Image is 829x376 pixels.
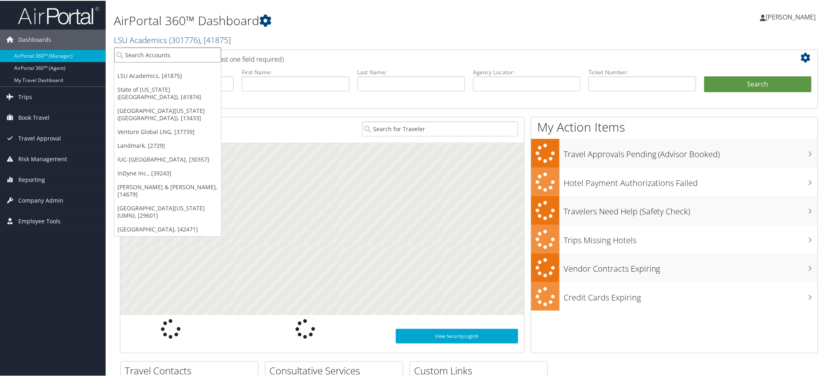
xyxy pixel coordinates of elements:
a: Travel Approvals Pending (Advisor Booked) [531,138,818,167]
a: IUC-[GEOGRAPHIC_DATA], [30357] [114,152,221,166]
h1: My Action Items [531,118,818,135]
label: Agency Locator: [473,67,580,76]
a: LSU Academics, [41875] [114,68,221,82]
span: Risk Management [18,148,67,169]
a: [PERSON_NAME] & [PERSON_NAME], [14679] [114,179,221,201]
span: Company Admin [18,190,63,210]
span: Trips [18,86,32,106]
img: airportal-logo.png [18,5,99,24]
input: Search Accounts [114,47,221,62]
span: Dashboards [18,29,51,49]
h3: Travel Approvals Pending (Advisor Booked) [564,144,818,159]
a: LSU Academics [114,34,231,45]
h3: Vendor Contracts Expiring [564,258,818,274]
span: [PERSON_NAME] [766,12,816,21]
a: Vendor Contracts Expiring [531,253,818,281]
span: Reporting [18,169,45,189]
label: First Name: [242,67,349,76]
a: [GEOGRAPHIC_DATA][US_STATE] (UMN), [29601] [114,201,221,222]
a: Travelers Need Help (Safety Check) [531,195,818,224]
a: Credit Cards Expiring [531,281,818,310]
h3: Travelers Need Help (Safety Check) [564,201,818,216]
h3: Credit Cards Expiring [564,287,818,303]
a: Venture Global LNG, [37739] [114,124,221,138]
h3: Hotel Payment Authorizations Failed [564,173,818,188]
a: View SecurityLogic® [396,328,518,343]
h1: AirPortal 360™ Dashboard [114,11,587,28]
span: Employee Tools [18,210,61,231]
span: ( 301776 ) [169,34,200,45]
span: (at least one field required) [206,54,284,63]
button: Search [704,76,812,92]
h3: Trips Missing Hotels [564,230,818,245]
label: Ticket Number: [588,67,696,76]
input: Search for Traveler [362,121,518,136]
a: InDyne Inc., [39243] [114,166,221,179]
a: [PERSON_NAME] [760,4,824,28]
a: Landmark, [2729] [114,138,221,152]
label: Last Name: [358,67,465,76]
span: , [ 41875 ] [200,34,231,45]
a: [GEOGRAPHIC_DATA], [42471] [114,222,221,236]
h2: Airtinerary Lookup [126,50,753,64]
a: Trips Missing Hotels [531,224,818,253]
span: Travel Approval [18,127,61,148]
a: State of [US_STATE] ([GEOGRAPHIC_DATA]), [41874] [114,82,221,103]
span: Book Travel [18,107,50,127]
a: Hotel Payment Authorizations Failed [531,167,818,196]
a: [GEOGRAPHIC_DATA][US_STATE] ([GEOGRAPHIC_DATA]), [13433] [114,103,221,124]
